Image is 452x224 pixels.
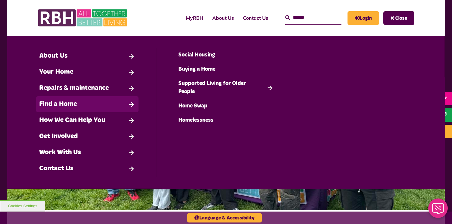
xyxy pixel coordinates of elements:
a: Repairs & maintenance [36,80,139,96]
a: MyRBH [348,11,379,25]
a: Work With Us [36,144,139,161]
button: Language & Accessibility [187,213,262,222]
a: Get Involved [36,128,139,144]
a: How We Can Help You [36,112,139,128]
a: Supported Living for Older People [175,76,277,99]
a: Homelessness [175,113,277,127]
a: Social Housing [175,48,277,62]
img: RBH [38,6,129,30]
a: Buying a Home [175,62,277,76]
iframe: Netcall Web Assistant for live chat [425,197,452,224]
button: Navigation [383,11,414,25]
a: Find a Home [36,96,139,112]
a: About Us [36,48,139,64]
a: Contact Us [36,161,139,177]
a: Home Swap [175,99,277,113]
a: MyRBH [181,10,208,26]
a: Your Home [36,64,139,80]
a: About Us [208,10,238,26]
a: Contact Us [238,10,273,26]
span: Close [395,16,407,21]
input: Search [285,11,341,24]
